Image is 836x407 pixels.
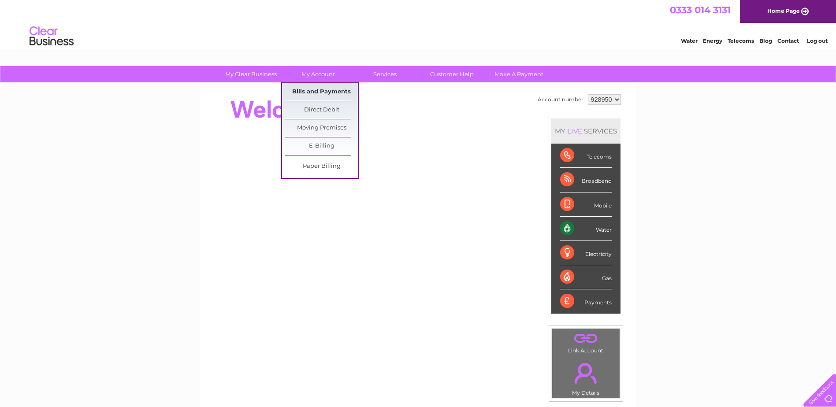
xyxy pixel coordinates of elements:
[777,37,799,44] a: Contact
[215,66,287,82] a: My Clear Business
[285,83,358,101] a: Bills and Payments
[483,66,555,82] a: Make A Payment
[552,328,620,356] td: Link Account
[807,37,828,44] a: Log out
[703,37,722,44] a: Energy
[560,265,612,289] div: Gas
[560,289,612,313] div: Payments
[560,217,612,241] div: Water
[285,137,358,155] a: E-Billing
[551,118,620,144] div: MY SERVICES
[670,4,731,15] a: 0333 014 3131
[282,66,354,82] a: My Account
[560,192,612,217] div: Mobile
[728,37,754,44] a: Telecoms
[416,66,488,82] a: Customer Help
[552,355,620,399] td: My Details
[554,331,617,346] a: .
[560,168,612,192] div: Broadband
[759,37,772,44] a: Blog
[285,119,358,137] a: Moving Premises
[349,66,421,82] a: Services
[560,144,612,168] div: Telecoms
[681,37,698,44] a: Water
[560,241,612,265] div: Electricity
[535,92,586,107] td: Account number
[29,23,74,50] img: logo.png
[285,158,358,175] a: Paper Billing
[565,127,584,135] div: LIVE
[285,101,358,119] a: Direct Debit
[554,358,617,388] a: .
[210,5,627,43] div: Clear Business is a trading name of Verastar Limited (registered in [GEOGRAPHIC_DATA] No. 3667643...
